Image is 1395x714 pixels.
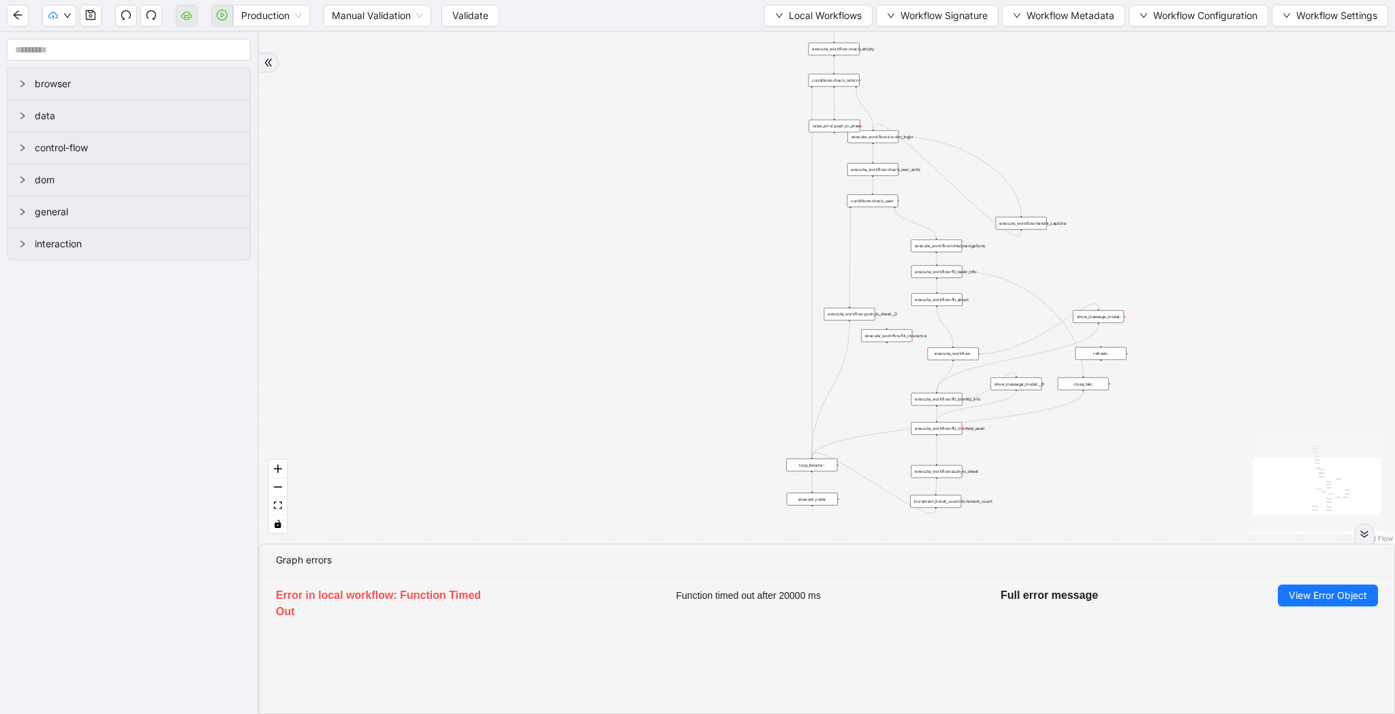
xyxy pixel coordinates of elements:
[18,176,27,184] span: right
[824,308,875,321] div: execute_workflow:push_to_sheet__0
[35,108,239,123] span: data
[7,132,250,164] div: control-flow
[264,58,273,67] span: double-right
[35,172,239,187] span: dom
[911,465,962,478] div: execute_workflow:push_to_sheet
[809,74,860,87] div: conditions:check_return
[241,5,302,26] span: Production
[48,11,58,20] span: cloud-upload
[812,322,849,457] g: Edge from execute_workflow:push_to_sheet__0 to loop_iterator:
[911,422,962,435] div: execute_workflow:fill_clientele_seen
[809,120,860,133] div: raise_error:push_to_sheetplus-circle
[787,493,838,506] div: execute_code:plus-circle
[1058,377,1109,390] div: close_tab:
[1001,587,1098,604] h5: Full error message
[876,5,999,27] button: downWorkflow Signature
[7,5,29,27] button: arrow-left
[996,217,1047,230] div: execute_workflow:handle_captcha
[787,493,838,506] div: execute_code:
[847,130,898,143] div: execute_workflow:zocdoc_login
[1073,310,1124,323] div: show_message_modal:
[861,329,912,342] div: execute_workflow:fill_insurance
[911,266,962,279] div: execute_workflow:fill_basic_info
[928,347,979,360] div: execute_workflow:
[18,112,27,120] span: right
[809,43,860,56] div: execute_workflow:check_empty
[276,587,497,620] h5: Error in local workflow: Function Timed Out
[1278,585,1378,606] button: View Error Object
[1097,365,1106,374] span: plus-circle
[764,5,873,27] button: downLocal Workflows
[964,372,1016,399] g: Edge from execute_workflow:fill_identity_info to show_message_modal:__0
[786,459,837,471] div: loop_iterator:
[181,10,192,20] span: cloud-server
[911,294,962,307] div: execute_workflow:fill_about
[883,347,892,356] span: plus-circle
[452,8,488,23] span: Validate
[990,377,1041,390] div: show_message_modal:__0
[18,240,27,248] span: right
[146,10,157,20] span: redo
[85,10,96,20] span: save
[1358,534,1393,542] a: React Flow attribution
[980,304,1099,354] g: Edge from execute_workflow: to show_message_modal:
[830,138,839,146] span: plus-circle
[12,10,23,20] span: arrow-left
[1002,5,1125,27] button: downWorkflow Metadata
[7,100,250,131] div: data
[676,588,821,603] span: Function timed out after 20000 ms
[35,76,239,91] span: browser
[812,453,936,513] g: Edge from increment_ticket_count:increment_count to loop_iterator:
[1272,5,1388,27] button: downWorkflow Settings
[847,163,898,175] div: execute_workflow:check_user_exits
[911,393,962,406] div: execute_workflow:fill_identity_info
[775,12,783,20] span: down
[937,307,953,346] g: Edge from execute_workflow:fill_about to execute_workflow:
[1129,5,1268,27] button: downWorkflow Configuration
[140,5,162,27] button: redo
[861,329,912,342] div: execute_workflow:fill_insuranceplus-circle
[7,164,250,196] div: dom
[269,460,287,478] button: zoom in
[7,68,250,99] div: browser
[269,478,287,497] button: zoom out
[1013,12,1021,20] span: down
[42,5,76,27] button: cloud-uploaddown
[937,253,937,264] g: Edge from execute_workflow:initial_navigations to execute_workflow:fill_basic_info
[269,497,287,515] button: fit view
[115,5,137,27] button: undo
[1076,347,1127,360] div: refresh:plus-circle
[18,208,27,216] span: right
[808,510,817,519] span: plus-circle
[1076,347,1127,360] div: refresh:
[332,5,423,26] span: Manual Validation
[910,495,961,508] div: increment_ticket_count:increment_count
[1283,12,1291,20] span: down
[35,204,239,219] span: general
[63,12,72,20] span: down
[911,240,962,253] div: execute_workflow:initial_navigations
[887,12,895,20] span: down
[1153,8,1257,23] span: Workflow Configuration
[1360,529,1369,539] span: double-right
[937,324,1098,392] g: Edge from show_message_modal: to execute_workflow:fill_identity_info
[1026,8,1114,23] span: Workflow Metadata
[35,236,239,251] span: interaction
[937,391,1016,420] g: Edge from show_message_modal:__0 to execute_workflow:fill_clientele_seen
[176,5,198,27] button: cloud-server
[269,515,287,533] button: toggle interactivity
[1140,12,1148,20] span: down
